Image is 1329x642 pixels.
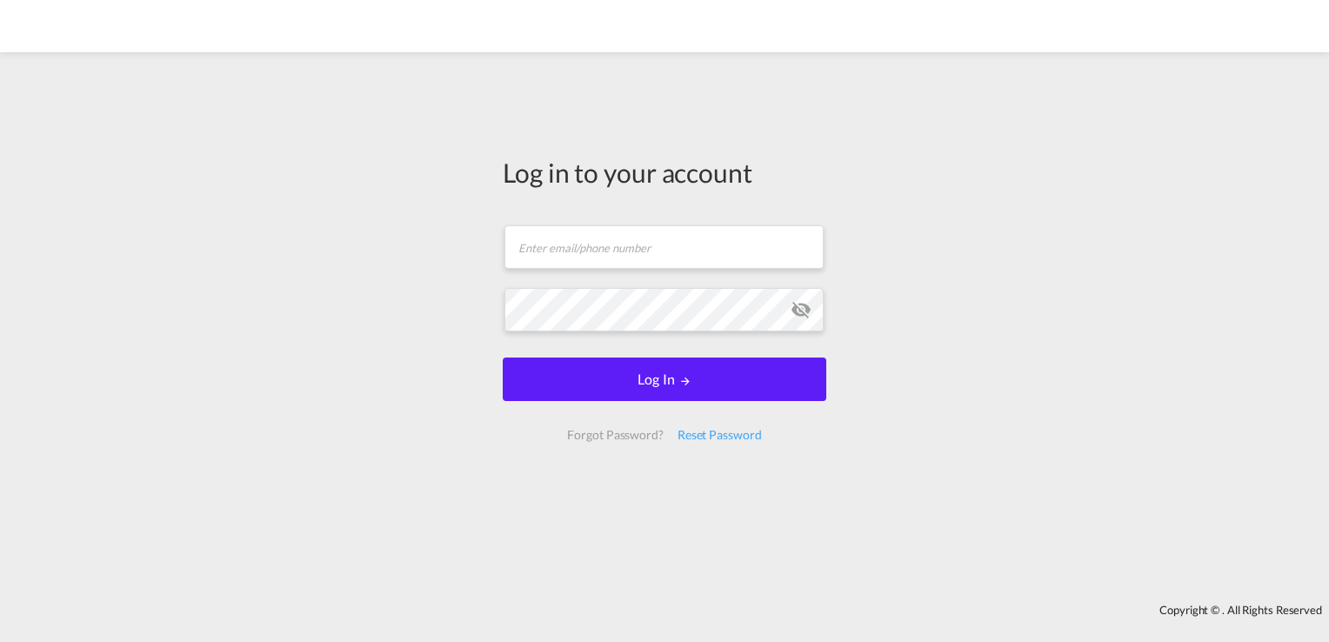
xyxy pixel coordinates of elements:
md-icon: icon-eye-off [791,299,811,320]
div: Forgot Password? [560,419,670,451]
button: LOGIN [503,358,826,401]
div: Reset Password [671,419,769,451]
input: Enter email/phone number [504,225,824,269]
div: Log in to your account [503,154,826,191]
